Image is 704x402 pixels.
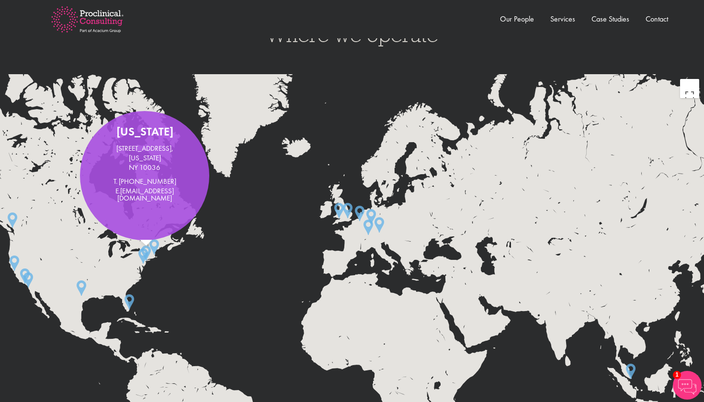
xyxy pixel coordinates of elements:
a: Case Studies [591,14,629,24]
p: [US_STATE] [94,155,195,162]
img: Chatbot [673,371,702,400]
a: Contact [646,14,668,24]
button: Toggle fullscreen view [680,79,699,98]
a: [EMAIL_ADDRESS][DOMAIN_NAME] [117,186,174,203]
h2: [US_STATE] [94,125,195,138]
a: Services [550,14,575,24]
a: Privacy Policy [65,100,110,108]
p: NY 10036 [94,164,195,171]
p: [STREET_ADDRESS], [94,145,195,152]
a: Our People [500,14,534,24]
span: 1 [673,371,681,379]
p: T. [PHONE_NUMBER] [94,178,195,185]
p: E. [94,188,195,202]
